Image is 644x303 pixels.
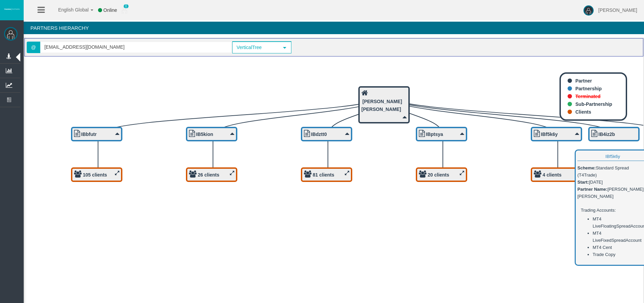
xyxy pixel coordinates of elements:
b: 26 clients [198,172,219,178]
input: Search partner... [41,42,231,52]
h4: Partners Hierarchy [24,22,644,34]
span: English Global [49,7,89,13]
b: Sub-Partnership [575,101,612,107]
b: Clients [575,109,591,115]
b: IB4iz2b [598,132,615,137]
span: @ [27,42,40,53]
b: [PERSON_NAME] [PERSON_NAME] [361,99,402,112]
b: 81 clients [313,172,334,178]
span: 0 [123,4,129,8]
b: Scheme: [577,165,596,170]
span: select [282,45,287,50]
b: Partner Name: [577,187,607,192]
b: IB5kion [196,132,213,137]
img: user_small.png [122,7,127,14]
b: IBf5k6y [541,132,558,137]
b: IBptsya [426,132,443,137]
span: VerticalTree [233,42,279,53]
span: Online [103,7,117,13]
b: Terminated [575,94,600,99]
b: Start: [577,180,589,185]
b: 20 clients [428,172,449,178]
b: Partnership [575,86,602,91]
b: Partner [575,78,592,84]
b: 105 clients [83,172,107,178]
b: IBbfutr [81,132,97,137]
b: IBdztt0 [311,132,327,137]
img: user-image [583,5,594,16]
span: [PERSON_NAME] [598,7,637,13]
b: 4 clients [543,172,562,178]
img: logo.svg [3,8,20,10]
